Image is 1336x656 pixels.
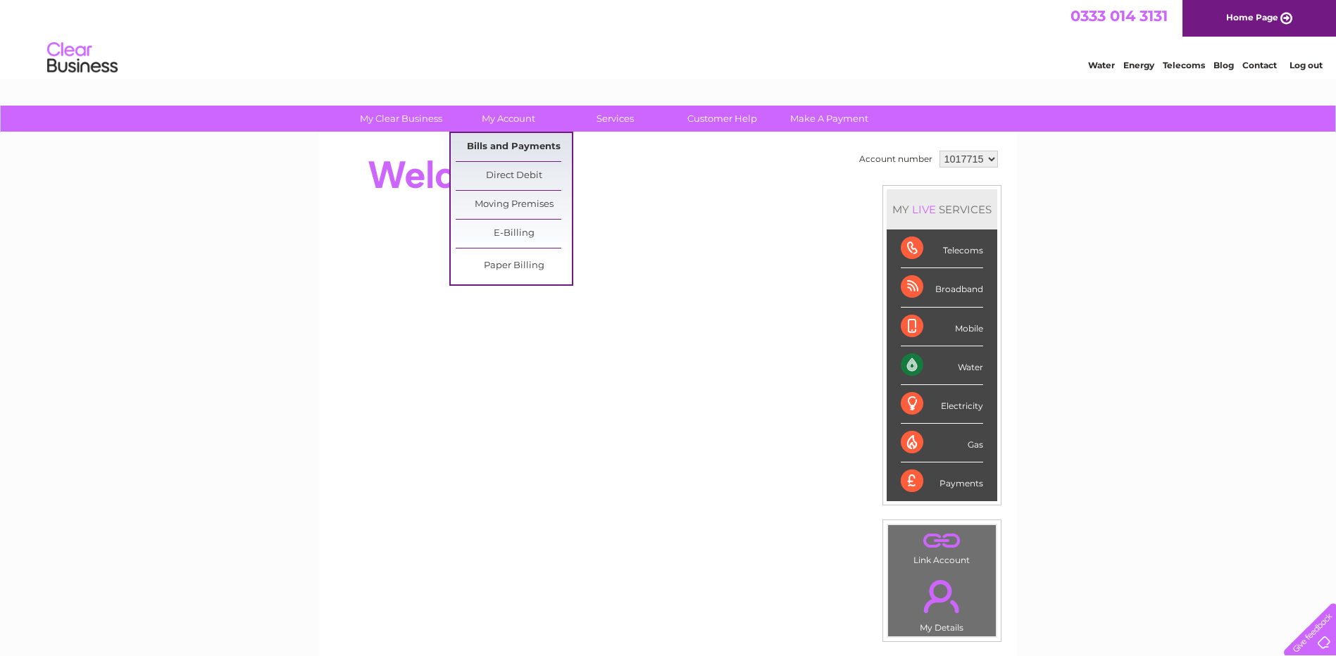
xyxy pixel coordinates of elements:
[1070,7,1168,25] a: 0333 014 3131
[887,524,997,569] td: Link Account
[456,252,572,280] a: Paper Billing
[336,8,1001,68] div: Clear Business is a trading name of Verastar Limited (registered in [GEOGRAPHIC_DATA] No. 3667643...
[1123,60,1154,70] a: Energy
[887,568,997,637] td: My Details
[771,106,887,132] a: Make A Payment
[901,424,983,462] div: Gas
[901,229,983,268] div: Telecoms
[1290,60,1323,70] a: Log out
[456,162,572,190] a: Direct Debit
[343,106,459,132] a: My Clear Business
[664,106,780,132] a: Customer Help
[901,385,983,424] div: Electricity
[1163,60,1205,70] a: Telecoms
[887,189,997,229] div: MY SERVICES
[1213,60,1234,70] a: Blog
[901,346,983,385] div: Water
[450,106,566,132] a: My Account
[901,268,983,307] div: Broadband
[901,308,983,346] div: Mobile
[456,220,572,248] a: E-Billing
[1088,60,1115,70] a: Water
[46,37,118,80] img: logo.png
[1242,60,1277,70] a: Contact
[892,572,992,621] a: .
[892,529,992,553] a: .
[909,203,939,216] div: LIVE
[456,133,572,161] a: Bills and Payments
[557,106,673,132] a: Services
[901,462,983,500] div: Payments
[856,147,936,171] td: Account number
[456,191,572,219] a: Moving Premises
